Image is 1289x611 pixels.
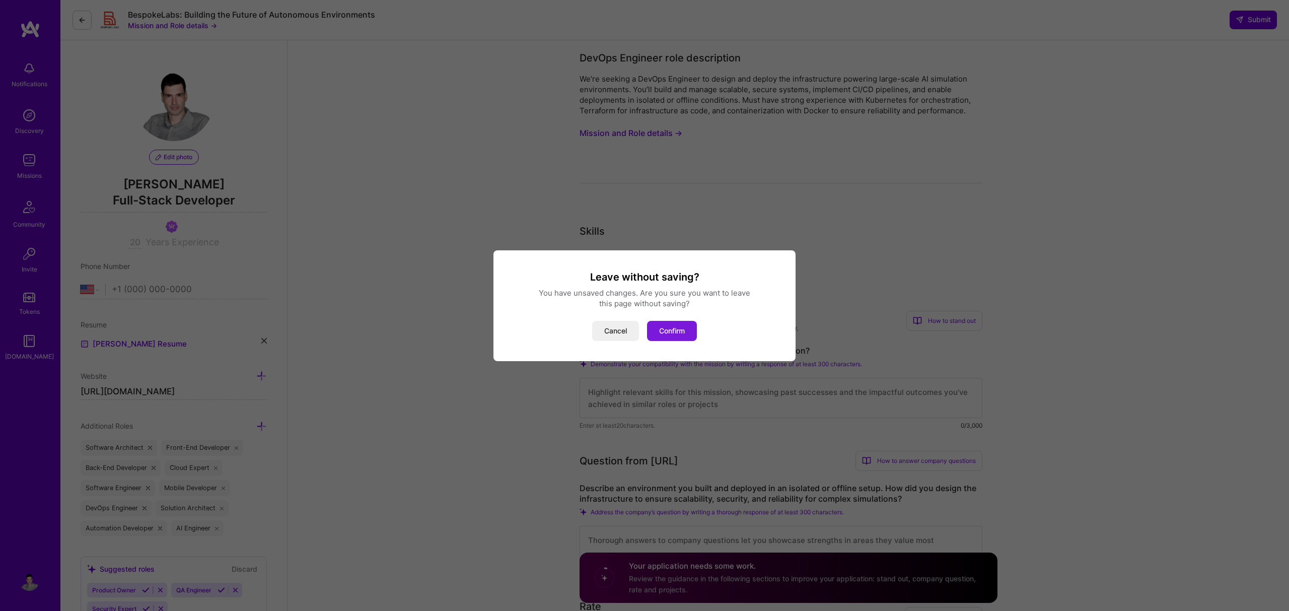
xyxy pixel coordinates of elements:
[506,298,783,309] div: this page without saving?
[506,288,783,298] div: You have unsaved changes. Are you sure you want to leave
[506,270,783,284] h3: Leave without saving?
[647,321,697,341] button: Confirm
[493,250,796,361] div: modal
[592,321,639,341] button: Cancel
